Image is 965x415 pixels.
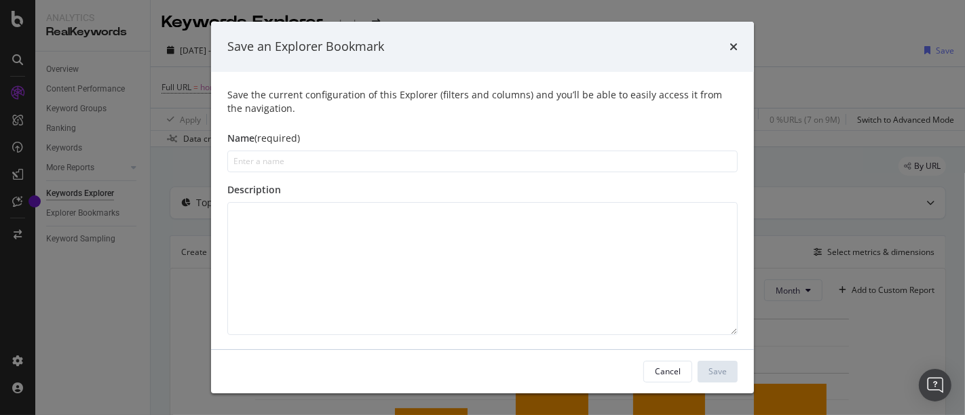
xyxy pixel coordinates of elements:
span: (required) [254,132,300,144]
div: Save the current configuration of this Explorer (filters and columns) and you’ll be able to easil... [227,88,738,115]
div: Save an Explorer Bookmark [227,38,384,56]
div: Save [708,365,727,377]
div: modal [211,22,754,393]
input: Enter a name [227,151,738,172]
div: times [730,38,738,56]
span: Name [227,132,254,144]
div: Description [227,183,738,197]
div: Cancel [655,365,681,377]
button: Cancel [643,361,692,382]
button: Save [698,361,738,382]
div: Open Intercom Messenger [919,369,951,401]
